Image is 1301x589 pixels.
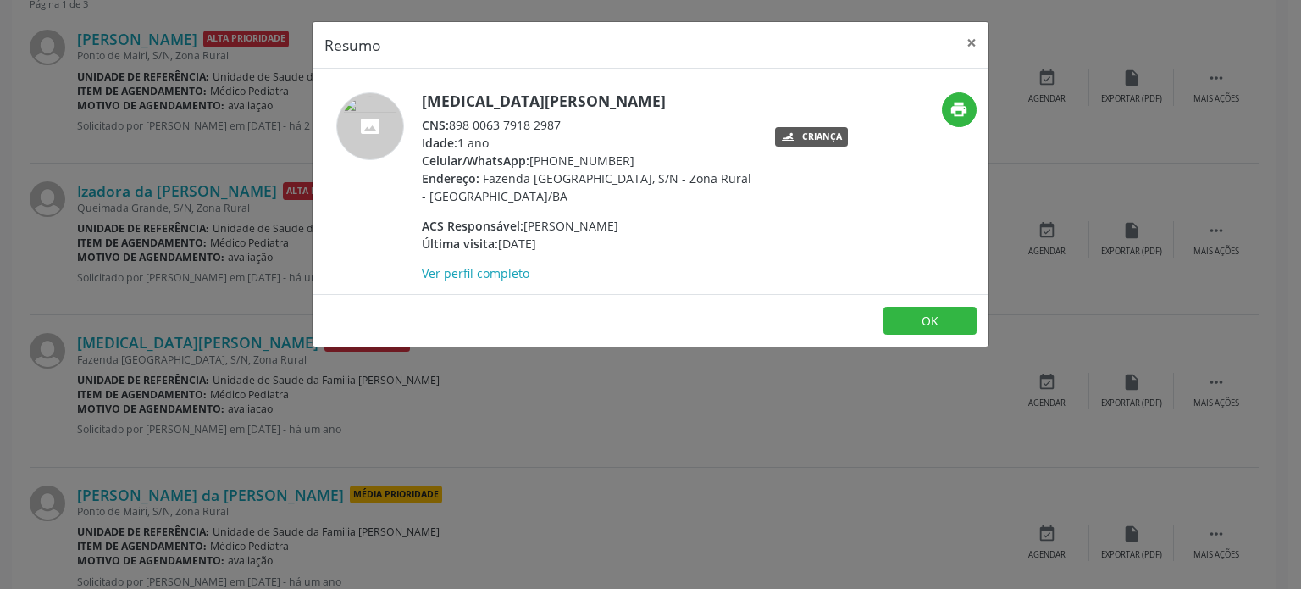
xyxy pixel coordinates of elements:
[949,100,968,119] i: print
[422,236,498,252] span: Última visita:
[422,265,529,281] a: Ver perfil completo
[422,117,449,133] span: CNS:
[422,135,457,151] span: Idade:
[422,217,751,235] div: [PERSON_NAME]
[422,218,523,234] span: ACS Responsável:
[942,92,977,127] button: print
[422,170,479,186] span: Endereço:
[336,92,404,160] img: accompaniment
[422,116,751,134] div: 898 0063 7918 2987
[422,152,751,169] div: [PHONE_NUMBER]
[883,307,977,336] button: OK
[422,170,751,204] span: Fazenda [GEOGRAPHIC_DATA], S/N - Zona Rural - [GEOGRAPHIC_DATA]/BA
[802,132,842,142] div: Criança
[955,22,988,64] button: Close
[422,235,751,253] div: [DATE]
[422,92,751,110] h5: [MEDICAL_DATA][PERSON_NAME]
[324,34,381,56] h5: Resumo
[422,134,751,152] div: 1 ano
[422,153,529,169] span: Celular/WhatsApp:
